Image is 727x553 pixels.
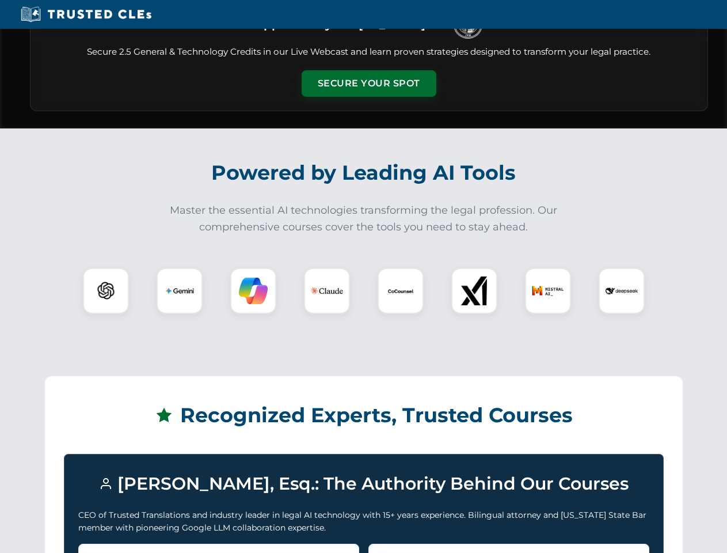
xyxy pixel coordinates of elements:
[157,268,203,314] div: Gemini
[311,275,343,307] img: Claude Logo
[78,468,649,499] h3: [PERSON_NAME], Esq.: The Authority Behind Our Courses
[451,268,497,314] div: xAI
[45,153,683,193] h2: Powered by Leading AI Tools
[78,509,649,535] p: CEO of Trusted Translations and industry leader in legal AI technology with 15+ years experience....
[386,276,415,305] img: CoCounsel Logo
[230,268,276,314] div: Copilot
[165,276,194,305] img: Gemini Logo
[532,275,564,307] img: Mistral AI Logo
[17,6,155,23] img: Trusted CLEs
[599,268,645,314] div: DeepSeek
[302,70,436,97] button: Secure Your Spot
[64,395,664,435] h2: Recognized Experts, Trusted Courses
[83,268,129,314] div: ChatGPT
[378,268,424,314] div: CoCounsel
[460,276,489,305] img: xAI Logo
[162,202,565,236] p: Master the essential AI technologies transforming the legal profession. Our comprehensive courses...
[239,276,268,305] img: Copilot Logo
[606,275,638,307] img: DeepSeek Logo
[44,46,694,59] p: Secure 2.5 General & Technology Credits in our Live Webcast and learn proven strategies designed ...
[89,274,123,308] img: ChatGPT Logo
[525,268,571,314] div: Mistral AI
[304,268,350,314] div: Claude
